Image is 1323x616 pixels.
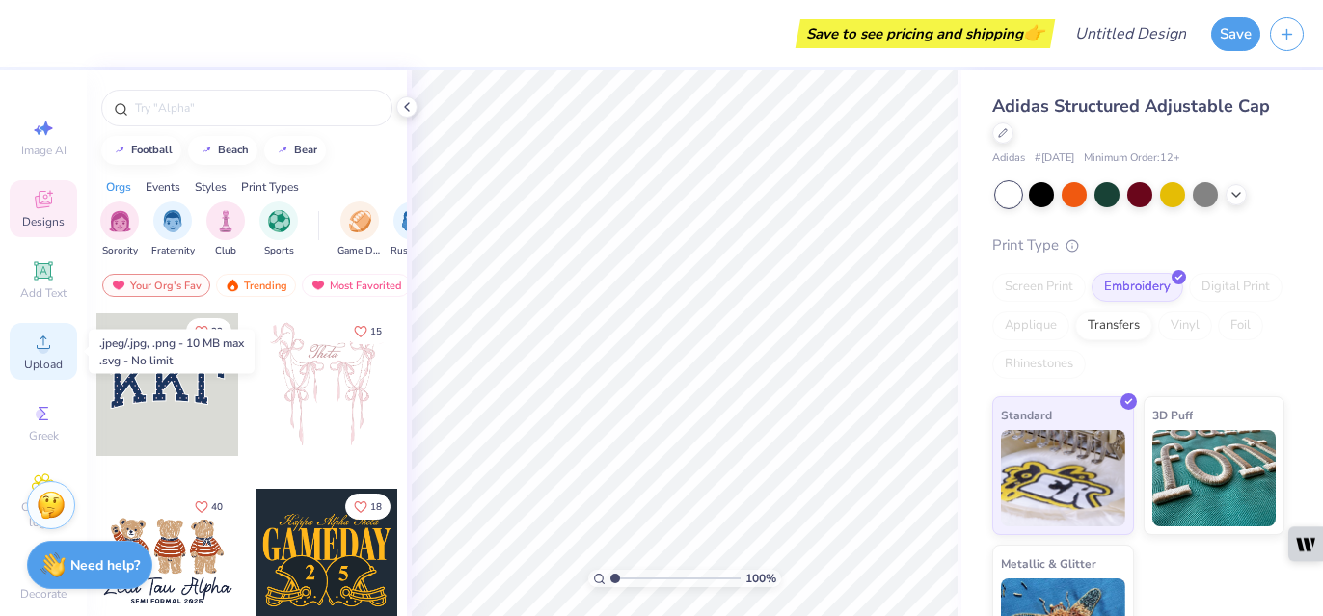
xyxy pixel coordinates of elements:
[370,327,382,336] span: 15
[1035,150,1074,167] span: # [DATE]
[1211,17,1260,51] button: Save
[216,274,296,297] div: Trending
[99,335,244,352] div: .jpeg/.jpg, .png - 10 MB max
[275,145,290,156] img: trend_line.gif
[20,285,67,301] span: Add Text
[391,244,435,258] span: Rush & Bid
[294,145,317,155] div: bear
[1001,430,1125,526] img: Standard
[1152,405,1193,425] span: 3D Puff
[29,428,59,443] span: Greek
[1023,21,1044,44] span: 👉
[133,98,380,118] input: Try "Alpha"
[337,201,382,258] button: filter button
[206,201,245,258] div: filter for Club
[992,150,1025,167] span: Adidas
[391,201,435,258] div: filter for Rush & Bid
[70,556,140,575] strong: Need help?
[101,136,181,165] button: football
[199,145,214,156] img: trend_line.gif
[112,145,127,156] img: trend_line.gif
[21,143,67,158] span: Image AI
[1075,311,1152,340] div: Transfers
[992,311,1069,340] div: Applique
[264,244,294,258] span: Sports
[264,136,326,165] button: bear
[215,244,236,258] span: Club
[186,318,231,344] button: Like
[241,178,299,196] div: Print Types
[1060,14,1201,53] input: Untitled Design
[151,201,195,258] div: filter for Fraternity
[992,350,1086,379] div: Rhinestones
[1084,150,1180,167] span: Minimum Order: 12 +
[22,214,65,229] span: Designs
[106,178,131,196] div: Orgs
[10,499,77,530] span: Clipart & logos
[800,19,1050,48] div: Save to see pricing and shipping
[111,279,126,292] img: most_fav.gif
[349,210,371,232] img: Game Day Image
[102,244,138,258] span: Sorority
[24,357,63,372] span: Upload
[1001,405,1052,425] span: Standard
[402,210,424,232] img: Rush & Bid Image
[345,318,391,344] button: Like
[225,279,240,292] img: trending.gif
[100,201,139,258] button: filter button
[215,210,236,232] img: Club Image
[100,201,139,258] div: filter for Sorority
[162,210,183,232] img: Fraternity Image
[146,178,180,196] div: Events
[992,273,1086,302] div: Screen Print
[151,201,195,258] button: filter button
[268,210,290,232] img: Sports Image
[310,279,326,292] img: most_fav.gif
[211,502,223,512] span: 40
[1189,273,1282,302] div: Digital Print
[992,94,1270,118] span: Adidas Structured Adjustable Cap
[188,136,257,165] button: beach
[992,234,1284,256] div: Print Type
[1152,430,1277,526] img: 3D Puff
[370,502,382,512] span: 18
[1158,311,1212,340] div: Vinyl
[206,201,245,258] button: filter button
[259,201,298,258] button: filter button
[99,352,244,369] div: .svg - No limit
[302,274,411,297] div: Most Favorited
[20,586,67,602] span: Decorate
[1218,311,1263,340] div: Foil
[151,244,195,258] span: Fraternity
[337,201,382,258] div: filter for Game Day
[109,210,131,232] img: Sorority Image
[218,145,249,155] div: beach
[186,494,231,520] button: Like
[102,274,210,297] div: Your Org's Fav
[337,244,382,258] span: Game Day
[1092,273,1183,302] div: Embroidery
[345,494,391,520] button: Like
[1001,553,1096,574] span: Metallic & Glitter
[745,570,776,587] span: 100 %
[195,178,227,196] div: Styles
[259,201,298,258] div: filter for Sports
[131,145,173,155] div: football
[391,201,435,258] button: filter button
